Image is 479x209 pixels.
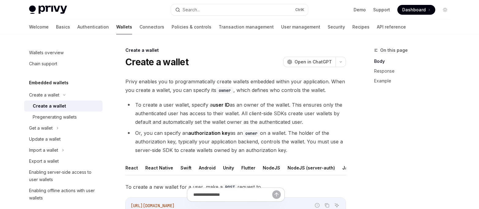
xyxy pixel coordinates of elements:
[295,59,332,65] span: Open in ChatGPT
[241,161,255,175] button: Flutter
[263,161,280,175] button: NodeJS
[33,102,66,110] div: Create a wallet
[125,77,346,94] span: Privy enables you to programmatically create wallets embedded within your application. When you c...
[374,66,455,76] a: Response
[380,47,408,54] span: On this page
[219,20,274,34] a: Transaction management
[281,20,320,34] a: User management
[243,130,260,137] code: owner
[125,47,346,53] div: Create a wallet
[283,57,336,67] button: Open in ChatGPT
[29,187,99,202] div: Enabling offline actions with user wallets
[223,184,237,191] code: POST
[33,113,77,121] div: Pregenerating wallets
[29,49,64,56] div: Wallets overview
[216,87,233,94] code: owner
[24,134,102,145] a: Update a wallet
[77,20,109,34] a: Authentication
[24,156,102,167] a: Export a wallet
[295,7,304,12] span: Ctrl K
[373,7,390,13] a: Support
[125,101,346,126] li: To create a user wallet, specify a as an owner of the wallet. This ensures only the authenticated...
[352,20,369,34] a: Recipes
[24,101,102,112] a: Create a wallet
[24,185,102,203] a: Enabling offline actions with user wallets
[171,4,308,15] button: Search...CtrlK
[116,20,132,34] a: Wallets
[440,5,450,15] button: Toggle dark mode
[29,135,61,143] div: Update a wallet
[125,56,188,67] h1: Create a wallet
[29,124,53,132] div: Get a wallet
[24,58,102,69] a: Chain support
[272,190,281,199] button: Send message
[145,161,173,175] button: React Native
[213,102,230,108] strong: user ID
[377,20,406,34] a: API reference
[125,161,138,175] button: React
[29,169,99,183] div: Enabling server-side access to user wallets
[29,60,57,67] div: Chain support
[125,183,346,191] span: To create a new wallet for a user, make a request to
[29,158,59,165] div: Export a wallet
[397,5,435,15] a: Dashboard
[328,20,345,34] a: Security
[354,7,366,13] a: Demo
[199,161,216,175] button: Android
[374,56,455,66] a: Body
[180,161,191,175] button: Swift
[288,161,335,175] button: NodeJS (server-auth)
[188,130,230,136] strong: authorization key
[139,20,164,34] a: Connectors
[29,146,58,154] div: Import a wallet
[24,47,102,58] a: Wallets overview
[24,167,102,185] a: Enabling server-side access to user wallets
[342,161,353,175] button: Java
[172,20,211,34] a: Policies & controls
[56,20,70,34] a: Basics
[183,6,200,13] div: Search...
[29,6,67,14] img: light logo
[29,79,69,86] h5: Embedded wallets
[223,161,234,175] button: Unity
[24,112,102,123] a: Pregenerating wallets
[125,129,346,154] li: Or, you can specify an as an on a wallet. The holder of the authorization key, typically your app...
[374,76,455,86] a: Example
[402,7,426,13] span: Dashboard
[29,20,49,34] a: Welcome
[29,91,59,99] div: Create a wallet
